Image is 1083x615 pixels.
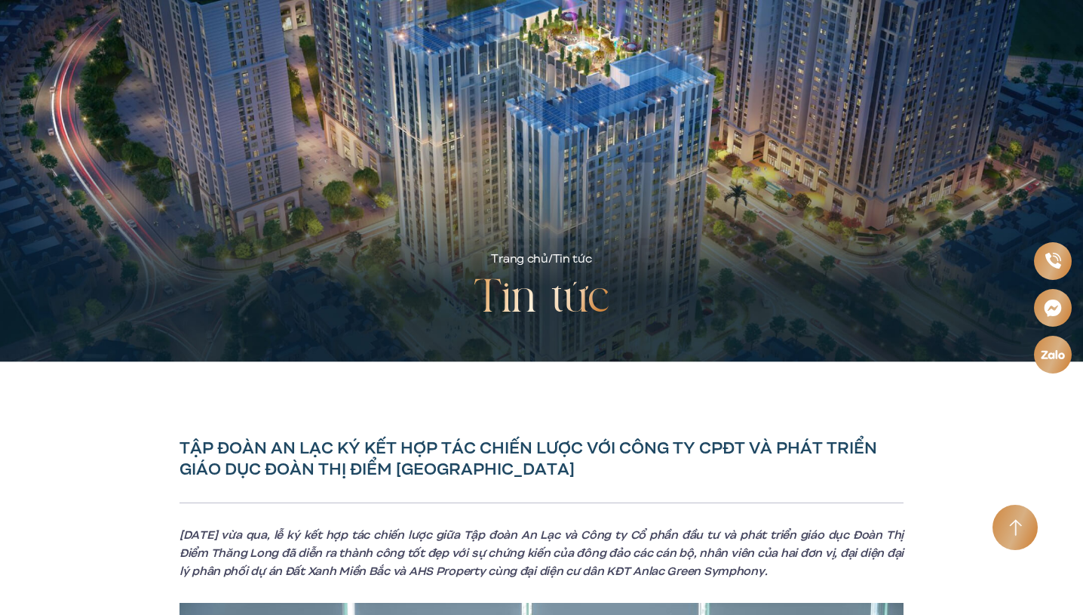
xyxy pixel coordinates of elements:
[179,527,904,580] em: [DATE] vừa qua, lễ ký kết hợp tác chiến lược giữa Tập đoàn An Lạc và Công ty Cổ phần đầu tư và ph...
[179,438,904,480] h1: TẬP ĐOÀN AN LẠC KÝ KẾT HỢP TÁC CHIẾN LƯỢC VỚI CÔNG TY CPĐT VÀ PHÁT TRIỂN GIÁO DỤC ĐOÀN THỊ ĐIỂM [...
[1044,298,1062,316] img: Messenger icon
[1045,253,1060,269] img: Phone icon
[491,251,591,269] div: /
[491,251,548,267] a: Trang chủ
[1040,349,1065,358] img: Zalo icon
[474,269,609,329] h2: Tin tức
[553,251,592,267] span: Tin tức
[1009,519,1022,537] img: Arrow icon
